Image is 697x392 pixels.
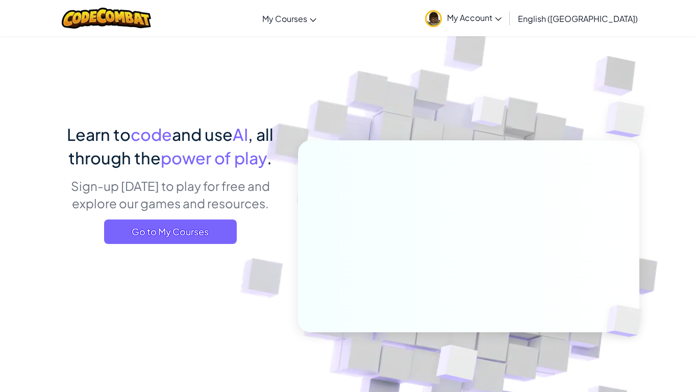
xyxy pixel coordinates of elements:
p: Sign-up [DATE] to play for free and explore our games and resources. [58,177,283,212]
span: Learn to [67,124,131,144]
span: and use [172,124,233,144]
span: power of play [161,148,267,168]
a: English ([GEOGRAPHIC_DATA]) [513,5,643,32]
span: AI [233,124,248,144]
img: Overlap cubes [585,77,673,163]
span: . [267,148,272,168]
a: My Courses [257,5,321,32]
span: My Courses [262,13,307,24]
img: avatar [425,10,442,27]
span: English ([GEOGRAPHIC_DATA]) [518,13,638,24]
a: Go to My Courses [104,219,237,244]
img: CodeCombat logo [62,8,151,29]
span: My Account [447,12,502,23]
img: Overlap cubes [589,284,666,358]
a: My Account [420,2,507,34]
img: Overlap cubes [453,76,526,152]
span: code [131,124,172,144]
